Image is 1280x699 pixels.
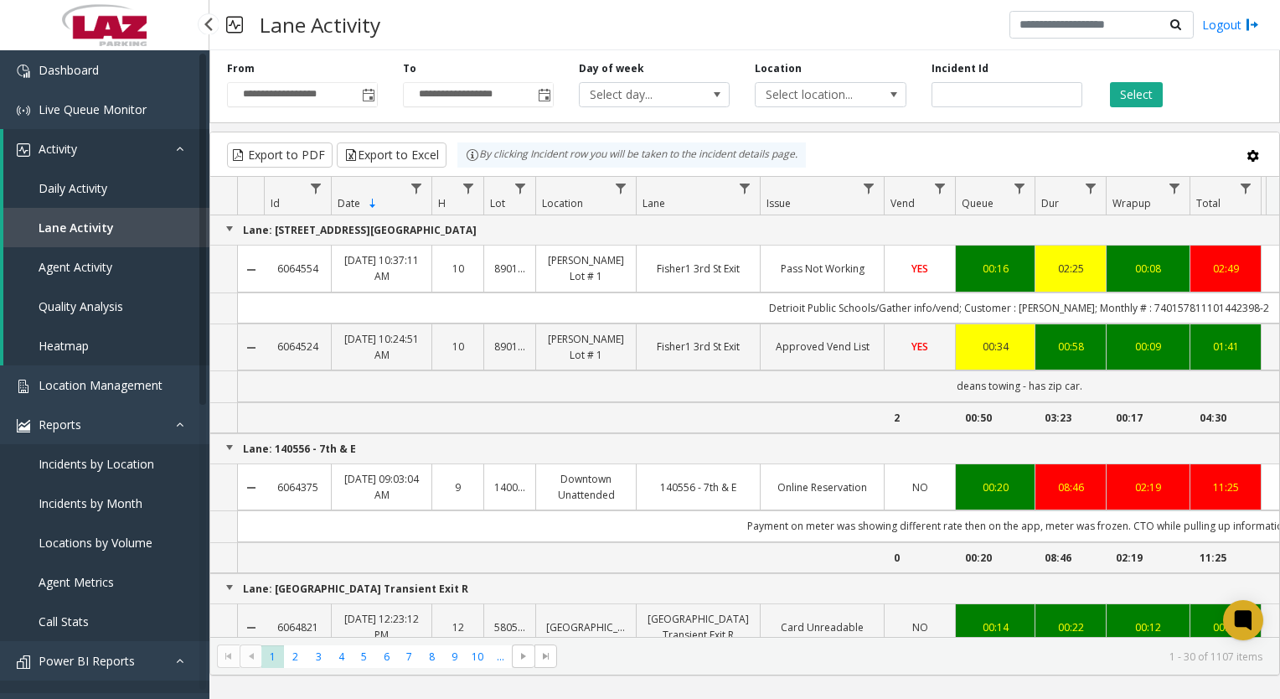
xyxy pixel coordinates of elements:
span: Page 5 [353,645,375,668]
a: [GEOGRAPHIC_DATA] Transient Exit R [647,611,750,643]
div: 00:48 [1200,619,1251,635]
a: YES [895,261,945,277]
span: Id [271,196,280,210]
span: Sortable [366,197,379,210]
a: 00:08 [1117,261,1179,277]
a: Collapse Group [223,581,236,594]
button: Export to Excel [337,142,446,168]
td: 2 [884,402,955,433]
img: infoIcon.svg [466,148,479,162]
span: Incidents by Location [39,456,154,472]
a: Queue Filter Menu [1009,177,1031,199]
img: 'icon' [17,65,30,78]
span: Issue [766,196,791,210]
a: 00:34 [966,339,1025,355]
span: Go to the last page [534,645,557,668]
span: Quality Analysis [39,298,123,314]
img: 'icon' [17,143,30,157]
span: Toggle popup [534,83,553,106]
a: 00:16 [966,261,1025,277]
label: Location [755,61,802,76]
label: From [227,61,255,76]
span: Agent Metrics [39,574,114,590]
span: Page 1 [261,645,284,668]
span: Call Stats [39,614,89,629]
a: Lane Activity [3,208,209,247]
td: 00:50 [955,402,1035,433]
span: Locations by Volume [39,535,152,551]
span: Location Management [39,377,163,393]
a: [DATE] 09:03:04 AM [342,471,421,503]
a: Date Filter Menu [405,177,428,199]
div: 00:09 [1117,339,1179,355]
img: logout [1246,16,1259,34]
span: Select location... [756,83,875,106]
span: Dur [1041,196,1059,210]
span: Page 6 [375,645,398,668]
a: Fisher1 3rd St Exit [647,339,750,355]
span: Daily Activity [39,180,107,196]
span: NO [912,480,928,494]
span: Go to the next page [512,645,534,668]
a: 00:14 [966,619,1025,635]
span: Reports [39,417,81,432]
a: Collapse Details [238,481,264,494]
div: By clicking Incident row you will be taken to the incident details page. [457,142,806,168]
a: [DATE] 10:37:11 AM [342,252,421,284]
a: 02:49 [1200,261,1251,277]
span: Page 7 [398,645,421,668]
a: 6064821 [274,619,321,635]
a: 10 [442,339,473,355]
label: Incident Id [932,61,988,76]
span: Go to the last page [539,650,553,663]
a: YES [895,339,945,355]
a: [PERSON_NAME] Lot # 1 [546,331,626,363]
td: 00:20 [955,542,1035,573]
span: Lot [490,196,505,210]
span: Lane Activity [39,220,114,236]
a: [DATE] 10:24:51 AM [342,331,421,363]
span: Heatmap [39,338,89,354]
a: Issue Filter Menu [858,177,880,199]
span: Page 4 [330,645,353,668]
td: 04:30 [1190,402,1261,433]
span: Page 10 [467,645,489,668]
a: Collapse Group [223,222,236,236]
a: NO [895,619,945,635]
a: Vend Filter Menu [929,177,952,199]
a: 580571 [494,619,525,635]
a: Collapse Details [238,621,264,634]
span: YES [911,261,928,276]
a: 02:19 [1117,479,1179,495]
a: Heatmap [3,326,209,365]
a: Fisher1 3rd St Exit [647,261,750,277]
a: Online Reservation [771,479,874,495]
a: 02:25 [1045,261,1096,277]
img: 'icon' [17,104,30,117]
td: 08:46 [1035,542,1106,573]
a: Logout [1202,16,1259,34]
a: 00:12 [1117,619,1179,635]
label: To [403,61,416,76]
img: pageIcon [226,4,243,45]
td: 11:25 [1190,542,1261,573]
img: 'icon' [17,380,30,393]
a: 140556 - 7th & E [647,479,750,495]
label: Day of week [579,61,644,76]
a: 00:20 [966,479,1025,495]
span: Dashboard [39,62,99,78]
a: Quality Analysis [3,287,209,326]
img: 'icon' [17,655,30,669]
span: Select day... [580,83,699,106]
a: 08:46 [1045,479,1096,495]
a: 00:58 [1045,339,1096,355]
span: Page 9 [443,645,466,668]
a: Lot Filter Menu [509,177,532,199]
a: Collapse Details [238,263,264,277]
button: Select [1110,82,1163,107]
a: 00:22 [1045,619,1096,635]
